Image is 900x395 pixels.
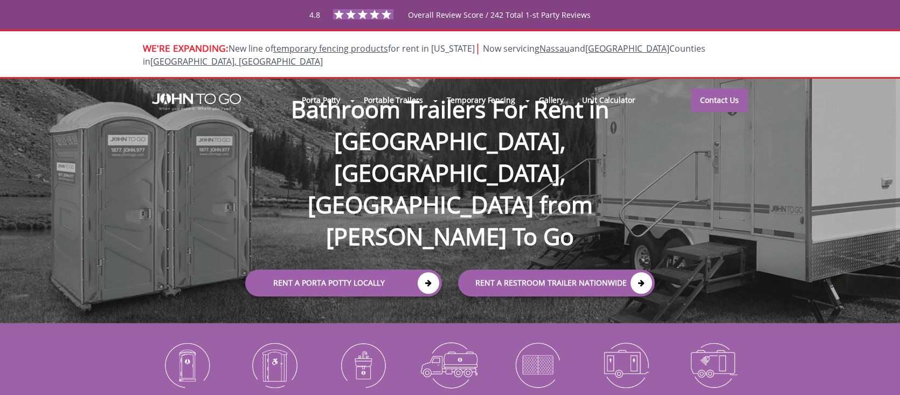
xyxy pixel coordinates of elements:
a: Contact Us [691,88,748,112]
a: temporary fencing products [273,43,388,54]
button: Live Chat [857,352,900,395]
h1: Bathroom Trailers For Rent in [GEOGRAPHIC_DATA], [GEOGRAPHIC_DATA], [GEOGRAPHIC_DATA] from [PERSO... [234,59,666,253]
a: Gallery [530,88,573,112]
span: New line of for rent in [US_STATE] [143,43,705,68]
a: Nassau [539,43,570,54]
a: Porta Potty [293,88,349,112]
img: Temporary-Fencing-cion_N.png [502,337,573,393]
a: Temporary Fencing [438,88,524,112]
a: [GEOGRAPHIC_DATA], [GEOGRAPHIC_DATA] [150,56,323,67]
img: Waste-Services-icon_N.png [414,337,486,393]
img: Shower-Trailers-icon_N.png [677,337,749,393]
a: Rent a Porta Potty Locally [245,269,442,296]
img: JOHN to go [152,93,241,110]
img: Portable-Sinks-icon_N.png [327,337,398,393]
img: ADA-Accessible-Units-icon_N.png [239,337,310,393]
a: Portable Trailers [355,88,432,112]
span: | [475,40,481,55]
span: Overall Review Score / 242 Total 1-st Party Reviews [408,10,591,41]
a: rent a RESTROOM TRAILER Nationwide [458,269,655,296]
img: Restroom-Trailers-icon_N.png [590,337,661,393]
a: Unit Calculator [573,88,645,112]
a: [GEOGRAPHIC_DATA] [585,43,669,54]
img: Portable-Toilets-icon_N.png [151,337,223,393]
span: 4.8 [309,10,320,20]
span: WE'RE EXPANDING: [143,41,229,54]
